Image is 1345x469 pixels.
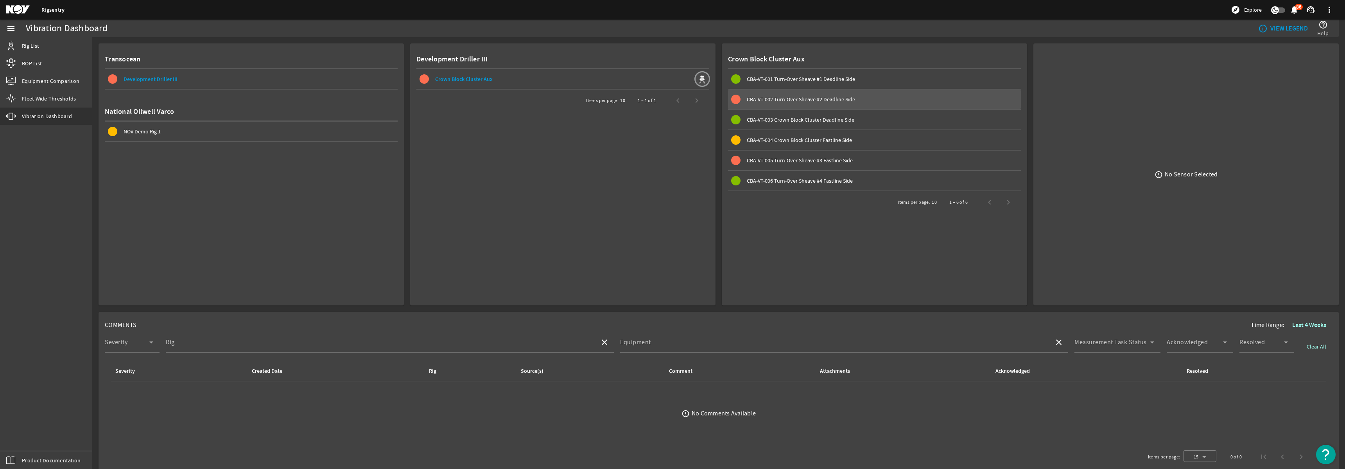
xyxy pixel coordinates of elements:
mat-icon: vibration [6,111,16,121]
div: Acknowledged [994,367,1176,376]
span: Product Documentation [22,456,81,464]
span: CBA-VT-006 Turn-Over Sheave #4 Fastline Side [747,177,853,184]
button: 86 [1290,6,1298,14]
button: Clear All [1300,340,1332,354]
mat-icon: menu [6,24,16,33]
span: Crown Block Cluster Aux [435,75,493,83]
span: Equipment Comparison [22,77,79,85]
b: VIEW LEGEND [1270,25,1308,32]
div: 10 [620,97,625,104]
mat-label: Severity [105,338,127,346]
span: Clear All [1307,343,1326,350]
button: VIEW LEGEND [1255,22,1311,36]
div: Source(s) [521,367,543,376]
span: Vibration Dashboard [22,112,72,120]
div: Severity [115,367,135,376]
div: 0 of 0 [1230,453,1242,461]
span: COMMENTS [105,321,136,329]
mat-label: Rig [166,338,175,346]
mat-icon: explore [1231,5,1240,14]
button: CBA-VT-003 Crown Block Cluster Deadline Side [728,110,1021,129]
div: Resolved [1185,367,1320,376]
span: Help [1317,29,1329,37]
span: CBA-VT-002 Turn-Over Sheave #2 Deadline Side [747,96,855,103]
b: Last 4 Weeks [1292,321,1326,329]
mat-icon: info_outline [1258,24,1264,33]
mat-icon: notifications [1289,5,1299,14]
mat-label: Measurement Task Status [1074,338,1147,346]
mat-icon: help_outline [1318,20,1328,29]
div: Source(s) [520,367,658,376]
div: Comment [668,367,809,376]
div: Created Date [251,367,418,376]
div: Created Date [252,367,282,376]
div: Severity [114,367,241,376]
input: Select a Rig [166,341,594,350]
div: Items per page: [586,97,619,104]
mat-icon: close [1054,338,1063,347]
button: Explore [1228,4,1265,16]
mat-label: Equipment [620,338,651,346]
button: CBA-VT-001 Turn-Over Sheave #1 Deadline Side [728,69,1021,89]
div: 1 – 6 of 6 [949,198,968,206]
button: CBA-VT-006 Turn-Over Sheave #4 Fastline Side [728,171,1021,190]
span: BOP List [22,59,42,67]
button: Last 4 Weeks [1286,318,1332,332]
div: 1 – 1 of 1 [638,97,656,104]
input: Select Equipment [620,341,1048,350]
span: NOV Demo Rig 1 [124,128,161,135]
div: Comment [669,367,692,376]
mat-icon: error_outline [681,410,690,418]
span: Fleet Wide Thresholds [22,95,76,102]
span: CBA-VT-004 Crown Block Cluster Fastline Side [747,137,852,144]
div: No Sensor Selected [1165,171,1218,178]
div: Time Range: [1251,318,1332,332]
div: Attachments [820,367,850,376]
mat-icon: support_agent [1306,5,1315,14]
mat-icon: close [600,338,609,347]
div: Rig [429,367,436,376]
mat-icon: error_outline [1155,171,1163,179]
div: No Comments Available [692,410,756,417]
button: CBA-VT-004 Crown Block Cluster Fastline Side [728,130,1021,150]
button: CBA-VT-005 Turn-Over Sheave #3 Fastline Side [728,151,1021,170]
div: Items per page: [898,198,930,206]
div: Rig [428,367,510,376]
div: Resolved [1187,367,1208,376]
div: Development Driller III [416,50,709,69]
div: Attachments [819,367,985,376]
div: Crown Block Cluster Aux [728,50,1021,69]
button: more_vert [1320,0,1339,19]
button: Development Driller III [105,69,398,89]
a: Rigsentry [41,6,65,14]
span: CBA-VT-005 Turn-Over Sheave #3 Fastline Side [747,157,853,164]
button: NOV Demo Rig 1 [105,122,398,141]
div: Vibration Dashboard [26,25,108,32]
button: CBA-VT-002 Turn-Over Sheave #2 Deadline Side [728,90,1021,109]
mat-label: Resolved [1239,338,1265,346]
span: Rig List [22,42,39,50]
div: 10 [932,198,937,206]
button: Open Resource Center [1316,445,1336,464]
span: CBA-VT-001 Turn-Over Sheave #1 Deadline Side [747,75,855,83]
span: CBA-VT-003 Crown Block Cluster Deadline Side [747,116,854,123]
mat-label: Acknowledged [1167,338,1208,346]
div: National Oilwell Varco [105,102,398,122]
div: Transocean [105,50,398,69]
div: Items per page: [1148,453,1180,461]
button: Crown Block Cluster Aux [416,69,694,89]
div: Acknowledged [995,367,1030,376]
span: Explore [1244,6,1262,14]
span: Development Driller III [124,75,178,83]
